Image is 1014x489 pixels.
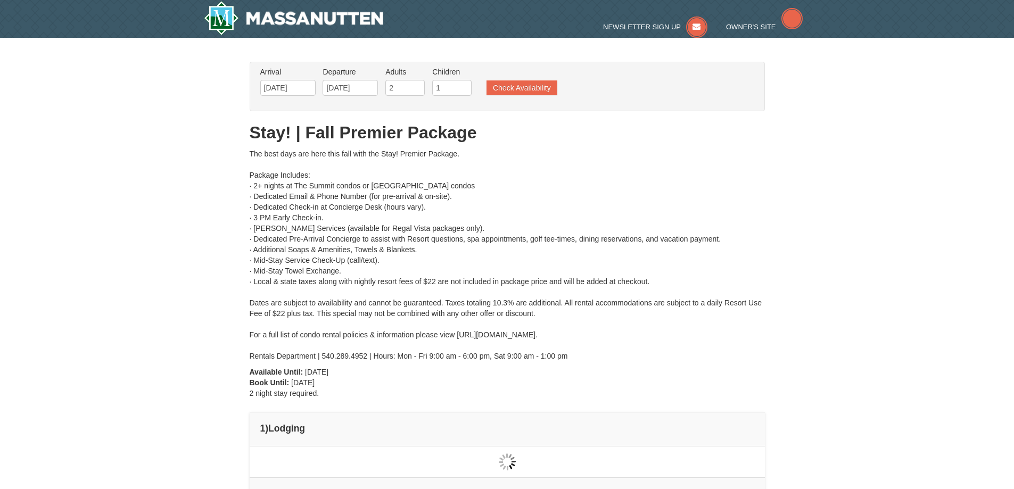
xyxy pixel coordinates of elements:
[260,423,754,434] h4: 1 Lodging
[432,67,472,77] label: Children
[250,368,303,376] strong: Available Until:
[726,23,803,31] a: Owner's Site
[603,23,681,31] span: Newsletter Sign Up
[250,148,765,361] div: The best days are here this fall with the Stay! Premier Package. Package Includes: · 2+ nights at...
[603,23,707,31] a: Newsletter Sign Up
[305,368,328,376] span: [DATE]
[499,453,516,470] img: wait gif
[204,1,384,35] img: Massanutten Resort Logo
[265,423,268,434] span: )
[250,378,290,387] strong: Book Until:
[260,67,316,77] label: Arrival
[204,1,384,35] a: Massanutten Resort
[487,80,557,95] button: Check Availability
[291,378,315,387] span: [DATE]
[250,389,319,397] span: 2 night stay required.
[385,67,425,77] label: Adults
[323,67,378,77] label: Departure
[250,122,765,143] h1: Stay! | Fall Premier Package
[726,23,776,31] span: Owner's Site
